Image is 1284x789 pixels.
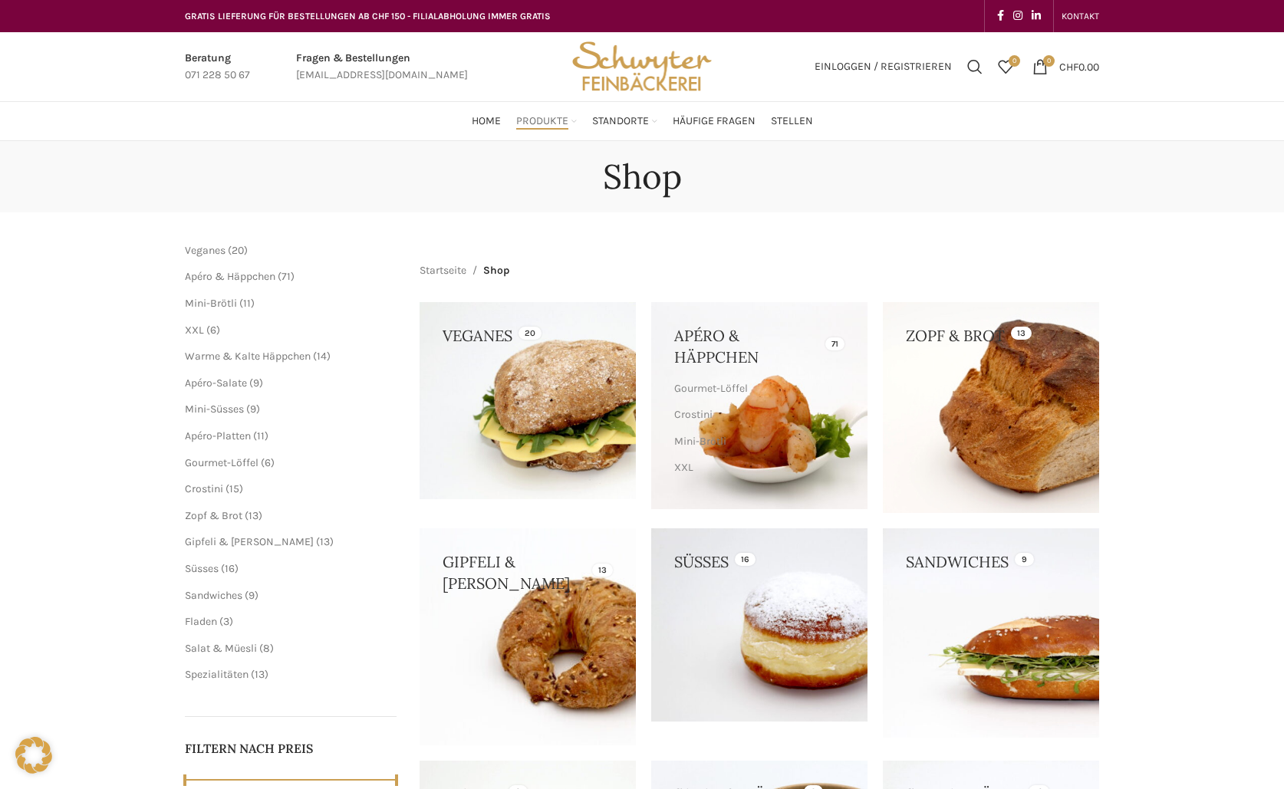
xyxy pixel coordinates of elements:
a: Häufige Fragen [673,106,756,136]
span: Standorte [592,114,649,129]
span: 13 [249,509,258,522]
span: KONTAKT [1062,11,1099,21]
bdi: 0.00 [1059,60,1099,73]
a: Veganes [185,244,226,257]
a: Salat & Müesli [185,642,257,655]
a: 0 CHF0.00 [1025,51,1107,82]
a: Startseite [420,262,466,279]
a: Stellen [771,106,813,136]
a: Warme & Kalte Häppchen [674,481,841,507]
a: Infobox link [185,50,250,84]
img: Bäckerei Schwyter [567,32,717,101]
a: Linkedin social link [1027,5,1045,27]
nav: Breadcrumb [420,262,509,279]
span: Häufige Fragen [673,114,756,129]
span: Shop [483,262,509,279]
a: Einloggen / Registrieren [807,51,960,82]
a: Gourmet-Löffel [674,376,841,402]
a: Apéro & Häppchen [185,270,275,283]
a: Mini-Brötli [185,297,237,310]
span: 6 [265,456,271,469]
span: 20 [232,244,244,257]
a: 0 [990,51,1021,82]
a: Suchen [960,51,990,82]
a: Gipfeli & [PERSON_NAME] [185,535,314,548]
span: 11 [257,429,265,442]
a: Spezialitäten [185,668,249,681]
span: 3 [223,615,229,628]
a: Crostini [674,402,841,428]
a: Gourmet-Löffel [185,456,258,469]
a: Zopf & Brot [185,509,242,522]
a: Infobox link [296,50,468,84]
span: 8 [263,642,270,655]
a: Warme & Kalte Häppchen [185,350,311,363]
a: XXL [185,324,204,337]
a: Mini-Süsses [185,403,244,416]
a: XXL [674,455,841,481]
a: Facebook social link [993,5,1009,27]
span: CHF [1059,60,1078,73]
a: Produkte [516,106,577,136]
a: Apéro-Platten [185,429,251,442]
div: Meine Wunschliste [990,51,1021,82]
a: Standorte [592,106,657,136]
div: Main navigation [177,106,1107,136]
span: 6 [210,324,216,337]
span: 15 [229,482,239,495]
a: Home [472,106,501,136]
span: 9 [249,589,255,602]
span: 16 [225,562,235,575]
span: 11 [243,297,251,310]
a: Site logo [567,59,717,72]
span: Stellen [771,114,813,129]
a: Crostini [185,482,223,495]
span: Produkte [516,114,568,129]
span: 0 [1043,55,1055,67]
a: Fladen [185,615,217,628]
a: Apéro-Salate [185,376,247,390]
a: Sandwiches [185,589,242,602]
span: 71 [281,270,291,283]
span: 13 [320,535,330,548]
a: Mini-Brötli [674,429,841,455]
span: Home [472,114,501,129]
h1: Shop [603,156,682,197]
div: Secondary navigation [1054,1,1107,31]
span: 9 [253,376,259,390]
span: Einloggen / Registrieren [815,61,952,72]
a: Süsses [185,562,219,575]
span: 14 [317,350,327,363]
span: 9 [250,403,256,416]
a: Instagram social link [1009,5,1027,27]
h5: Filtern nach Preis [185,740,397,757]
a: KONTAKT [1062,1,1099,31]
span: GRATIS LIEFERUNG FÜR BESTELLUNGEN AB CHF 150 - FILIALABHOLUNG IMMER GRATIS [185,11,551,21]
span: 0 [1009,55,1020,67]
span: 13 [255,668,265,681]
